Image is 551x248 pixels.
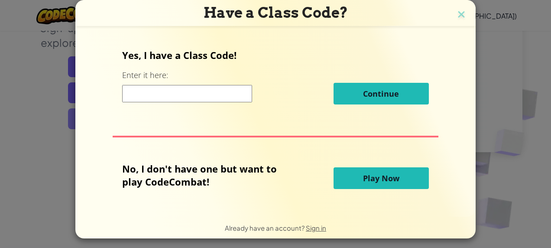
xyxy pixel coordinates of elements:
[122,49,428,62] p: Yes, I have a Class Code!
[363,88,399,99] span: Continue
[122,162,290,188] p: No, I don't have one but want to play CodeCombat!
[456,9,467,22] img: close icon
[334,167,429,189] button: Play Now
[306,224,326,232] a: Sign in
[363,173,399,183] span: Play Now
[122,70,168,81] label: Enter it here:
[204,4,348,21] span: Have a Class Code?
[334,83,429,104] button: Continue
[225,224,306,232] span: Already have an account?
